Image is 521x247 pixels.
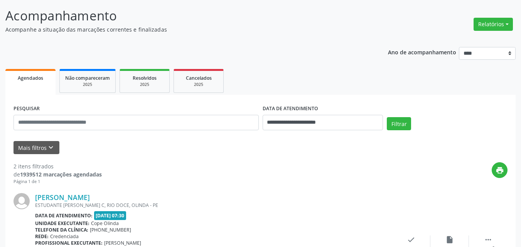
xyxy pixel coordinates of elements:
[179,82,218,87] div: 2025
[35,193,90,202] a: [PERSON_NAME]
[13,103,40,115] label: PESQUISAR
[474,18,513,31] button: Relatórios
[104,240,141,246] span: [PERSON_NAME]
[125,82,164,87] div: 2025
[5,6,363,25] p: Acompanhamento
[50,233,79,240] span: Credenciada
[13,170,102,178] div: de
[35,202,392,208] div: ESTUDANTE [PERSON_NAME] C, RIO DOCE, OLINDA - PE
[35,220,89,227] b: Unidade executante:
[484,235,492,244] i: 
[407,235,415,244] i: check
[18,75,43,81] span: Agendados
[186,75,212,81] span: Cancelados
[13,193,30,209] img: img
[445,235,454,244] i: insert_drive_file
[133,75,157,81] span: Resolvidos
[47,143,55,152] i: keyboard_arrow_down
[35,233,49,240] b: Rede:
[35,227,88,233] b: Telefone da clínica:
[388,47,456,57] p: Ano de acompanhamento
[35,240,103,246] b: Profissional executante:
[492,162,508,178] button: print
[91,220,119,227] span: Cope Olinda
[35,212,93,219] b: Data de atendimento:
[90,227,131,233] span: [PHONE_NUMBER]
[20,171,102,178] strong: 1939512 marcações agendadas
[13,178,102,185] div: Página 1 de 1
[65,82,110,87] div: 2025
[5,25,363,34] p: Acompanhe a situação das marcações correntes e finalizadas
[387,117,411,130] button: Filtrar
[94,211,126,220] span: [DATE] 07:30
[65,75,110,81] span: Não compareceram
[13,162,102,170] div: 2 itens filtrados
[13,141,59,155] button: Mais filtroskeyboard_arrow_down
[496,166,504,175] i: print
[263,103,318,115] label: DATA DE ATENDIMENTO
